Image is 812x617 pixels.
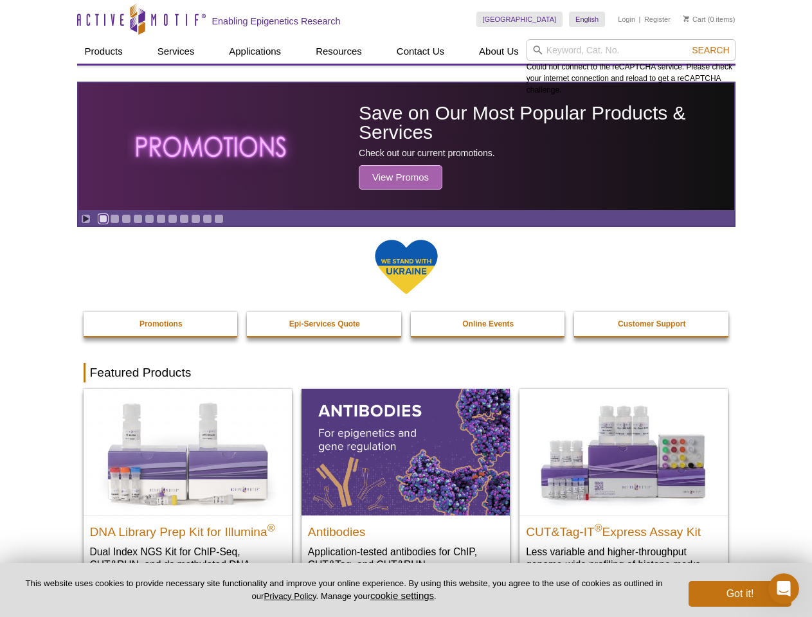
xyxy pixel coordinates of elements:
[618,15,635,24] a: Login
[168,214,177,224] a: Go to slide 7
[264,591,316,601] a: Privacy Policy
[462,319,514,328] strong: Online Events
[683,15,706,24] a: Cart
[683,12,735,27] li: (0 items)
[90,545,285,584] p: Dual Index NGS Kit for ChIP-Seq, CUT&RUN, and ds methylated DNA assays.
[519,389,728,584] a: CUT&Tag-IT® Express Assay Kit CUT&Tag-IT®Express Assay Kit Less variable and higher-throughput ge...
[133,214,143,224] a: Go to slide 4
[191,214,201,224] a: Go to slide 9
[84,363,729,382] h2: Featured Products
[526,545,721,571] p: Less variable and higher-throughput genome-wide profiling of histone marks​.
[308,519,503,539] h2: Antibodies
[289,319,360,328] strong: Epi-Services Quote
[683,15,689,22] img: Your Cart
[569,12,605,27] a: English
[77,39,131,64] a: Products
[374,238,438,296] img: We Stand With Ukraine
[150,39,203,64] a: Services
[90,519,285,539] h2: DNA Library Prep Kit for Illumina
[84,312,239,336] a: Promotions
[21,578,667,602] p: This website uses cookies to provide necessary site functionality and improve your online experie...
[302,389,510,515] img: All Antibodies
[689,581,791,607] button: Got it!
[221,39,289,64] a: Applications
[644,15,671,24] a: Register
[140,319,183,328] strong: Promotions
[618,319,685,328] strong: Customer Support
[247,312,402,336] a: Epi-Services Quote
[110,214,120,224] a: Go to slide 2
[122,214,131,224] a: Go to slide 3
[595,522,602,533] sup: ®
[84,389,292,515] img: DNA Library Prep Kit for Illumina
[411,312,566,336] a: Online Events
[526,519,721,539] h2: CUT&Tag-IT Express Assay Kit
[145,214,154,224] a: Go to slide 5
[308,39,370,64] a: Resources
[302,389,510,584] a: All Antibodies Antibodies Application-tested antibodies for ChIP, CUT&Tag, and CUT&RUN.
[768,573,799,604] iframe: Intercom live chat
[267,522,275,533] sup: ®
[527,39,735,61] input: Keyword, Cat. No.
[98,214,108,224] a: Go to slide 1
[574,312,730,336] a: Customer Support
[214,214,224,224] a: Go to slide 11
[471,39,527,64] a: About Us
[389,39,452,64] a: Contact Us
[308,545,503,571] p: Application-tested antibodies for ChIP, CUT&Tag, and CUT&RUN.
[212,15,341,27] h2: Enabling Epigenetics Research
[639,12,641,27] li: |
[203,214,212,224] a: Go to slide 10
[519,389,728,515] img: CUT&Tag-IT® Express Assay Kit
[370,590,434,601] button: cookie settings
[476,12,563,27] a: [GEOGRAPHIC_DATA]
[156,214,166,224] a: Go to slide 6
[527,39,735,96] div: Could not connect to the reCAPTCHA service. Please check your internet connection and reload to g...
[179,214,189,224] a: Go to slide 8
[84,389,292,596] a: DNA Library Prep Kit for Illumina DNA Library Prep Kit for Illumina® Dual Index NGS Kit for ChIP-...
[688,44,733,56] button: Search
[81,214,91,224] a: Toggle autoplay
[692,45,729,55] span: Search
